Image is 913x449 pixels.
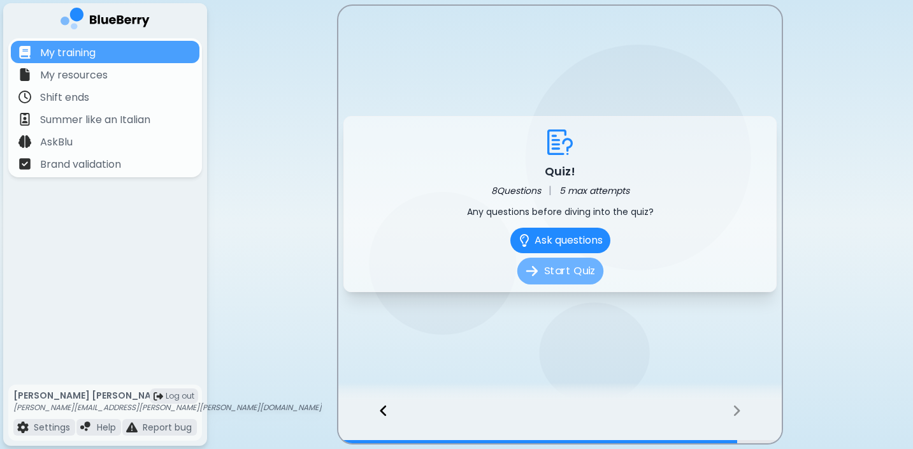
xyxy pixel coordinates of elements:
p: Report bug [143,422,192,433]
img: file icon [18,113,31,126]
p: Help [97,422,116,433]
span: | [549,183,552,198]
img: file icon [126,422,138,433]
p: AskBlu [40,135,73,150]
button: Start Quiz [517,258,603,284]
p: Settings [34,422,70,433]
img: file icon [80,422,92,433]
p: Shift ends [40,90,89,105]
p: My training [40,45,96,61]
p: [PERSON_NAME][EMAIL_ADDRESS][PERSON_NAME][PERSON_NAME][DOMAIN_NAME] [13,402,322,413]
span: Log out [166,391,194,401]
img: file icon [18,158,31,170]
button: Ask questions [510,228,610,253]
img: file icon [18,91,31,103]
p: [PERSON_NAME] [PERSON_NAME] [13,390,322,401]
p: Quiz! [352,163,768,180]
img: file icon [17,422,29,433]
p: Any questions before diving into the quiz? [352,206,768,217]
p: Brand validation [40,157,121,172]
p: 8 Questions [491,185,541,196]
img: file icon [18,135,31,148]
img: file icon [18,68,31,81]
img: logout [154,392,163,401]
img: company logo [61,8,150,34]
p: Summer like an Italian [40,112,150,128]
img: file icon [18,46,31,59]
p: My resources [40,68,108,83]
p: 5 max attempts [559,185,629,196]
